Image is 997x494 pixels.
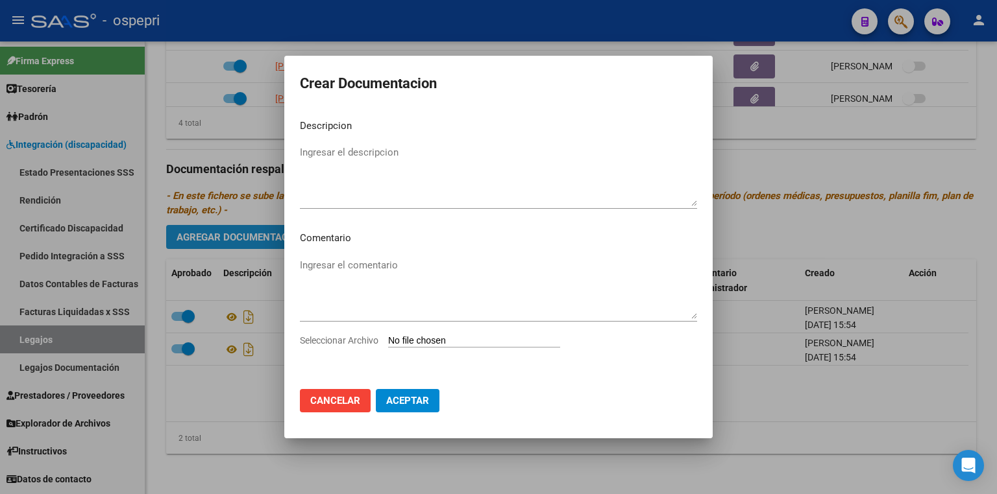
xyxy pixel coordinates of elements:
button: Cancelar [300,389,371,412]
h2: Crear Documentacion [300,71,697,96]
div: Open Intercom Messenger [953,450,984,481]
p: Comentario [300,231,697,246]
span: Seleccionar Archivo [300,335,378,346]
p: Descripcion [300,119,697,134]
button: Aceptar [376,389,439,412]
span: Cancelar [310,395,360,406]
span: Aceptar [386,395,429,406]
